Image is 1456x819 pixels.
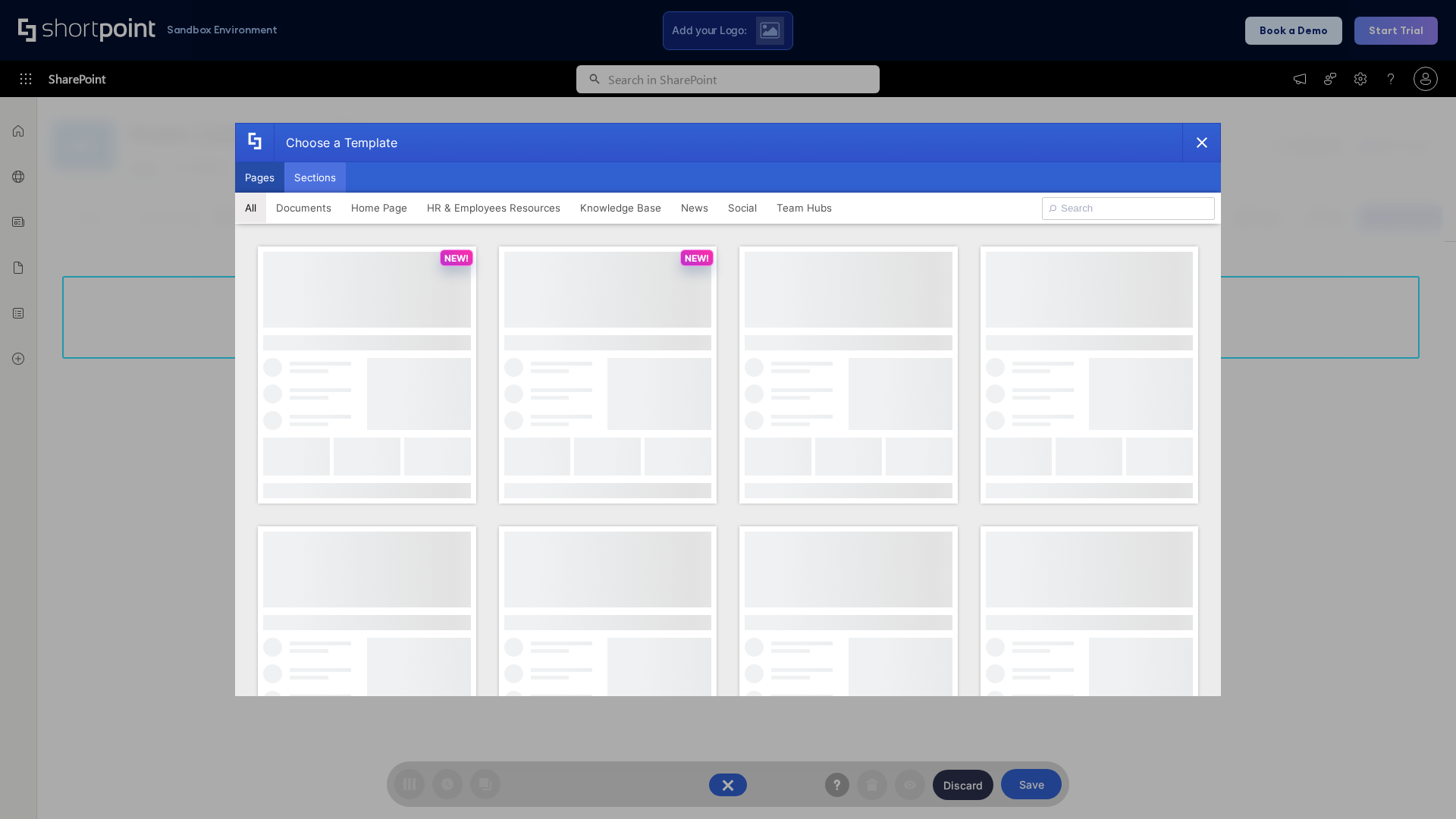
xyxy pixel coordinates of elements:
div: Choose a Template [274,124,397,162]
button: Pages [235,162,284,193]
button: News [671,193,718,223]
iframe: Chat Widget [1380,746,1456,819]
button: All [235,193,266,223]
button: Documents [266,193,341,223]
button: Home Page [341,193,417,223]
button: Knowledge Base [570,193,671,223]
div: template selector [235,123,1221,696]
button: Social [718,193,767,223]
p: NEW! [444,253,469,264]
button: Sections [284,162,346,193]
input: Search [1042,197,1215,220]
p: NEW! [685,253,709,264]
button: HR & Employees Resources [417,193,570,223]
button: Team Hubs [767,193,842,223]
